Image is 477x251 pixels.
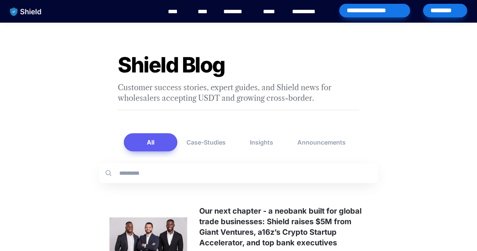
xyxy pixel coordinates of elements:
span: Customer success stories, expert guides, and Shield news for wholesalers accepting USDT and growi... [118,83,333,103]
img: website logo [6,4,45,20]
button: Case-Studies [179,133,233,151]
span: Shield Blog [118,52,225,78]
button: Insights [235,133,288,151]
button: Announcements [290,133,353,151]
button: All [124,133,177,151]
